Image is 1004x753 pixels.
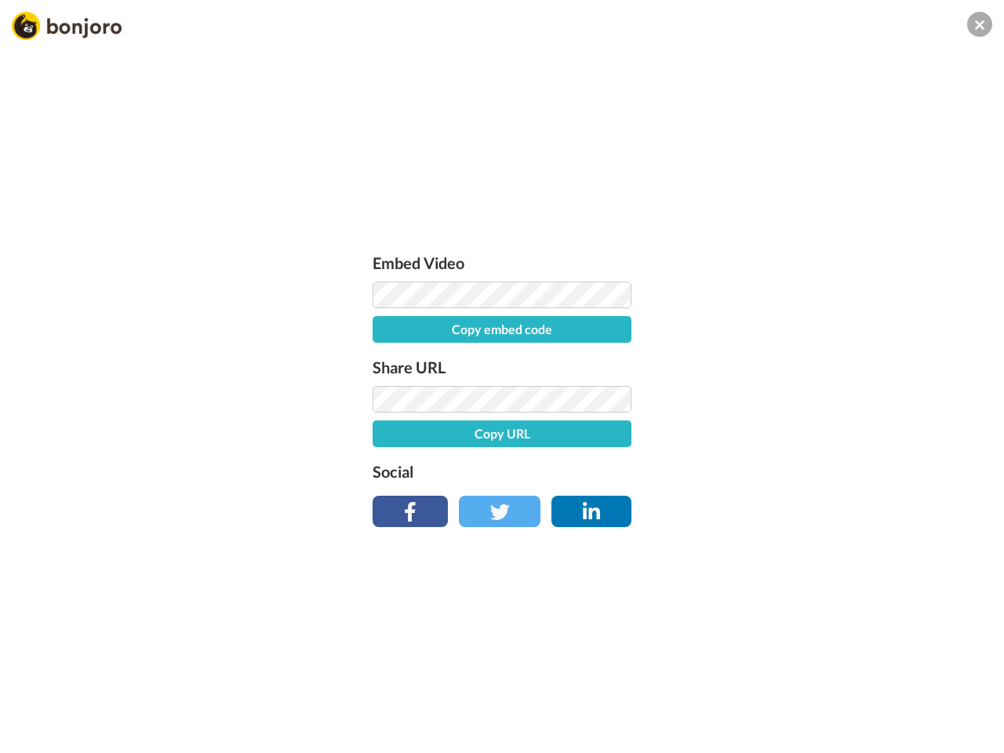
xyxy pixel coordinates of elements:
[373,250,631,275] label: Embed Video
[12,12,122,40] img: Bonjoro Logo
[373,420,631,447] button: Copy URL
[373,459,631,484] label: Social
[373,316,631,343] button: Copy embed code
[373,355,631,380] label: Share URL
